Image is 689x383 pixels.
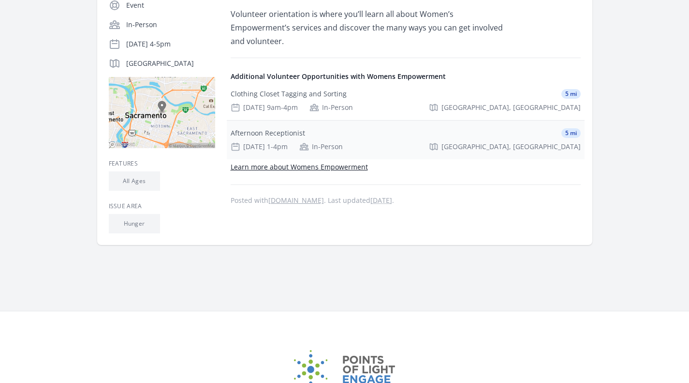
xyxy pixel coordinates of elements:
[231,142,288,152] div: [DATE] 1-4pm
[109,77,215,148] img: Map
[227,121,585,159] a: Afternoon Receptionist 5 mi [DATE] 1-4pm In-Person [GEOGRAPHIC_DATA], [GEOGRAPHIC_DATA]
[109,171,160,191] li: All Ages
[231,197,581,204] p: Posted with . Last updated .
[441,142,581,152] span: [GEOGRAPHIC_DATA], [GEOGRAPHIC_DATA]
[126,59,215,68] p: [GEOGRAPHIC_DATA]
[231,103,298,112] div: [DATE] 9am-4pm
[231,162,368,171] a: Learn more about Womens Empowerment
[561,128,581,138] span: 5 mi
[309,103,353,112] div: In-Person
[126,39,215,49] p: [DATE] 4-5pm
[109,214,160,233] li: Hunger
[231,89,347,99] div: Clothing Closet Tagging and Sorting
[268,196,324,205] a: [DOMAIN_NAME]
[231,7,513,48] p: Volunteer orientation is where you’ll learn all about Women’s Empowerment’s services and discover...
[231,128,305,138] div: Afternoon Receptionist
[126,0,215,10] p: Event
[126,20,215,30] p: In-Person
[231,72,581,81] h4: Additional Volunteer Opportunities with Womens Empowerment
[227,81,585,120] a: Clothing Closet Tagging and Sorting 5 mi [DATE] 9am-4pm In-Person [GEOGRAPHIC_DATA], [GEOGRAPHIC_...
[109,202,215,210] h3: Issue area
[561,89,581,99] span: 5 mi
[370,196,392,205] abbr: Tue, Jul 22, 2025 10:47 PM
[299,142,343,152] div: In-Person
[109,160,215,168] h3: Features
[441,103,581,112] span: [GEOGRAPHIC_DATA], [GEOGRAPHIC_DATA]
